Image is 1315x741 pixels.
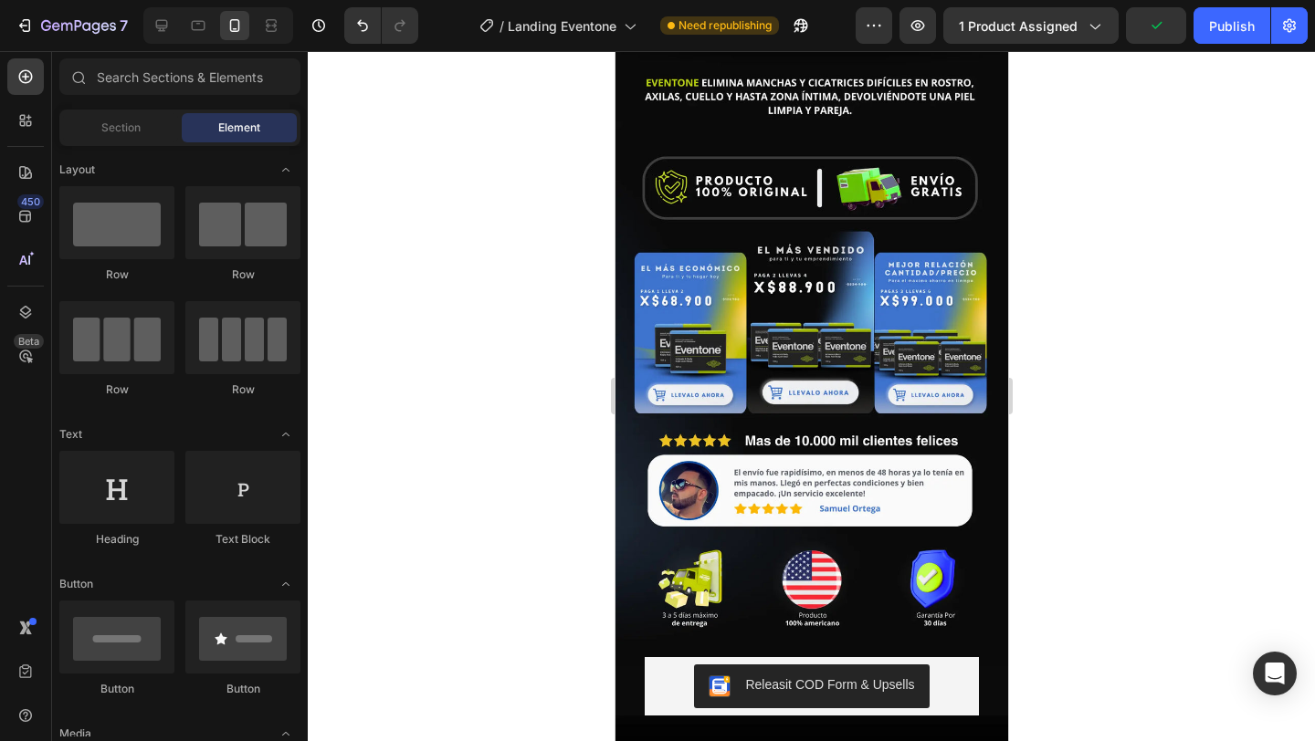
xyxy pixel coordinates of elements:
[1194,7,1270,44] button: Publish
[185,381,300,398] div: Row
[959,16,1078,36] span: 1 product assigned
[7,7,136,44] button: 7
[59,381,174,398] div: Row
[1253,652,1297,695] div: Open Intercom Messenger
[344,7,418,44] div: Undo/Redo
[679,17,772,34] span: Need republishing
[271,569,300,599] span: Toggle open
[500,16,504,36] span: /
[120,15,128,37] p: 7
[59,681,174,697] div: Button
[943,7,1119,44] button: 1 product assigned
[218,120,260,136] span: Element
[185,681,300,697] div: Button
[59,266,174,283] div: Row
[271,420,300,449] span: Toggle open
[615,51,1008,741] iframe: Design area
[185,531,300,548] div: Text Block
[14,334,44,349] div: Beta
[59,162,95,178] span: Layout
[59,58,300,95] input: Search Sections & Elements
[185,266,300,283] div: Row
[59,576,93,592] span: Button
[59,531,174,548] div: Heading
[59,426,82,443] span: Text
[508,16,616,36] span: Landing Eventone
[271,155,300,184] span: Toggle open
[17,194,44,209] div: 450
[1209,16,1255,36] div: Publish
[101,120,141,136] span: Section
